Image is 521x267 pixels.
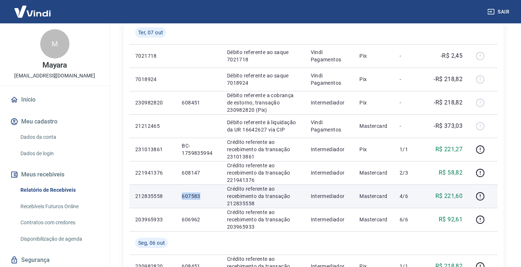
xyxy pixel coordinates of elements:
[435,192,463,201] p: R$ 221,60
[311,169,348,176] p: Intermediador
[359,76,388,83] p: Pix
[227,49,299,63] p: Débito referente ao saque 7021718
[182,99,215,106] p: 608451
[359,216,388,223] p: Mastercard
[182,142,215,157] p: BC-1759835994
[359,99,388,106] p: Pix
[434,122,463,130] p: -R$ 373,03
[227,72,299,87] p: Débito referente ao saque 7018924
[9,167,101,183] button: Meus recebíveis
[42,61,67,69] p: Mayara
[135,122,170,130] p: 21212465
[400,169,421,176] p: 2/3
[400,146,421,153] p: 1/1
[135,76,170,83] p: 7018924
[135,99,170,106] p: 230982820
[400,76,421,83] p: -
[311,72,348,87] p: Vindi Pagamentos
[359,122,388,130] p: Mastercard
[227,92,299,114] p: Débito referente a cobrança de estorno, transação 230982820 (Pix)
[400,216,421,223] p: 6/6
[400,122,421,130] p: -
[18,232,101,247] a: Disponibilização de agenda
[311,49,348,63] p: Vindi Pagamentos
[439,168,463,177] p: R$ 58,82
[9,92,101,108] a: Início
[9,114,101,130] button: Meu cadastro
[227,185,299,207] p: Crédito referente ao recebimento da transação 212835558
[138,239,165,247] span: Seg, 06 out
[311,192,348,200] p: Intermediador
[435,145,463,154] p: R$ 221,27
[14,72,95,80] p: [EMAIL_ADDRESS][DOMAIN_NAME]
[182,216,215,223] p: 606962
[486,5,512,19] button: Sair
[135,216,170,223] p: 203965933
[135,52,170,60] p: 7021718
[135,146,170,153] p: 231013861
[9,0,56,23] img: Vindi
[434,98,463,107] p: -R$ 218,82
[439,215,463,224] p: R$ 92,61
[182,192,215,200] p: 607583
[135,169,170,176] p: 221941376
[359,146,388,153] p: Pix
[359,52,388,60] p: Pix
[18,130,101,145] a: Dados da conta
[135,192,170,200] p: 212835558
[18,183,101,198] a: Relatório de Recebíveis
[227,162,299,184] p: Crédito referente ao recebimento da transação 221941376
[311,216,348,223] p: Intermediador
[311,146,348,153] p: Intermediador
[311,99,348,106] p: Intermediador
[311,119,348,133] p: Vindi Pagamentos
[227,209,299,230] p: Crédito referente ao recebimento da transação 203965933
[400,99,421,106] p: -
[441,52,463,60] p: -R$ 2,45
[18,146,101,161] a: Dados de login
[359,169,388,176] p: Mastercard
[182,169,215,176] p: 608147
[138,29,163,36] span: Ter, 07 out
[227,119,299,133] p: Débito referente à liquidação da UR 16642627 via CIP
[434,75,463,84] p: -R$ 218,82
[40,29,69,58] div: M
[359,192,388,200] p: Mastercard
[18,199,101,214] a: Recebíveis Futuros Online
[400,52,421,60] p: -
[18,215,101,230] a: Contratos com credores
[400,192,421,200] p: 4/6
[227,138,299,160] p: Crédito referente ao recebimento da transação 231013861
